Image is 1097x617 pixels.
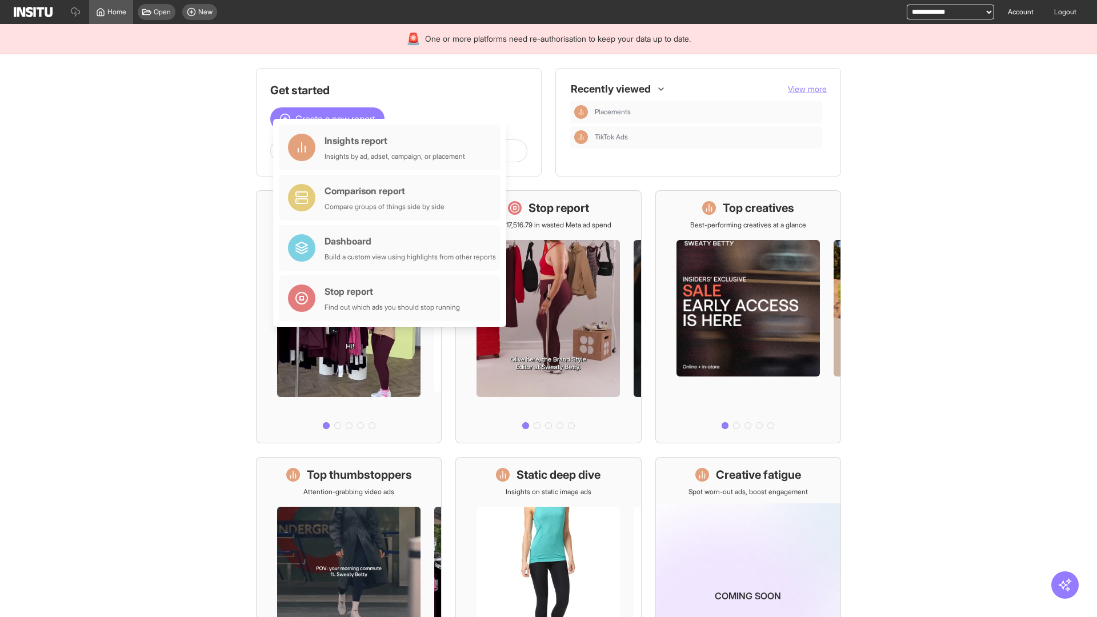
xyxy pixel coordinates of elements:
button: Create a new report [270,107,385,130]
a: What's live nowSee all active ads instantly [256,190,442,443]
h1: Stop report [529,200,589,216]
a: Stop reportSave £17,516.79 in wasted Meta ad spend [455,190,641,443]
a: Top creativesBest-performing creatives at a glance [655,190,841,443]
span: Placements [595,107,818,117]
button: View more [788,83,827,95]
div: 🚨 [406,31,421,47]
div: Insights report [325,134,465,147]
span: Placements [595,107,631,117]
p: Insights on static image ads [506,487,591,496]
span: Create a new report [295,112,375,126]
div: Insights by ad, adset, campaign, or placement [325,152,465,161]
div: Insights [574,130,588,144]
h1: Get started [270,82,527,98]
p: Best-performing creatives at a glance [690,221,806,230]
div: Insights [574,105,588,119]
span: View more [788,84,827,94]
span: One or more platforms need re-authorisation to keep your data up to date. [425,33,691,45]
div: Stop report [325,285,460,298]
div: Compare groups of things side by side [325,202,445,211]
p: Save £17,516.79 in wasted Meta ad spend [486,221,611,230]
h1: Static deep dive [517,467,600,483]
h1: Top thumbstoppers [307,467,412,483]
div: Build a custom view using highlights from other reports [325,253,496,262]
div: Comparison report [325,184,445,198]
span: New [198,7,213,17]
div: Dashboard [325,234,496,248]
div: Find out which ads you should stop running [325,303,460,312]
span: Home [107,7,126,17]
p: Attention-grabbing video ads [303,487,394,496]
img: Logo [14,7,53,17]
h1: Top creatives [723,200,794,216]
span: TikTok Ads [595,133,818,142]
span: Open [154,7,171,17]
span: TikTok Ads [595,133,628,142]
